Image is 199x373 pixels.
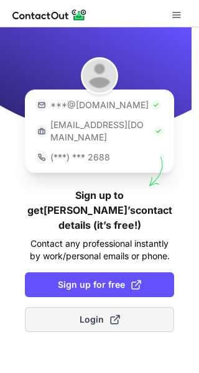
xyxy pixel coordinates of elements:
[25,307,174,332] button: Login
[58,279,141,291] span: Sign up for free
[25,272,174,297] button: Sign up for free
[25,237,174,262] p: Contact any professional instantly by work/personal emails or phone.
[35,125,48,137] img: https://contactout.com/extension/app/static/media/login-work-icon.638a5007170bc45168077fde17b29a1...
[154,126,164,136] img: Check Icon
[35,99,48,111] img: https://contactout.com/extension/app/static/media/login-email-icon.f64bce713bb5cd1896fef81aa7b14a...
[12,7,87,22] img: ContactOut v5.3.10
[80,313,120,326] span: Login
[50,119,151,144] p: [EMAIL_ADDRESS][DOMAIN_NAME]
[81,57,118,94] img: Sergey Ratakhin
[50,99,149,111] p: ***@[DOMAIN_NAME]
[35,151,48,163] img: https://contactout.com/extension/app/static/media/login-phone-icon.bacfcb865e29de816d437549d7f4cb...
[25,188,174,233] h1: Sign up to get [PERSON_NAME]’s contact details (it’s free!)
[151,100,161,110] img: Check Icon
